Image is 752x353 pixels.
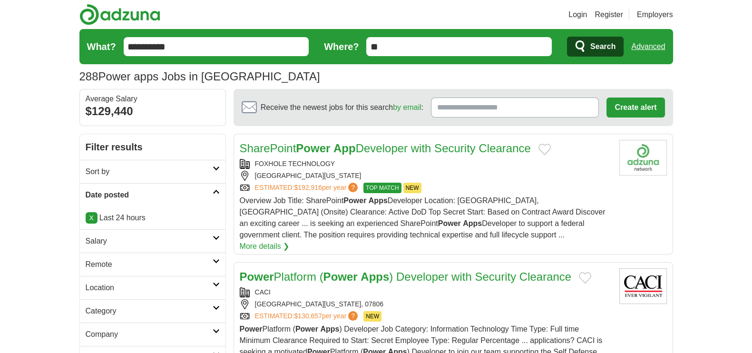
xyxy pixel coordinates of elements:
img: Adzuna logo [79,4,160,25]
strong: Power [240,270,274,283]
div: [GEOGRAPHIC_DATA][US_STATE], 07806 [240,299,612,309]
h2: Category [86,305,213,317]
a: Date posted [80,183,225,206]
img: CACI International logo [619,268,667,304]
a: Sort by [80,160,225,183]
strong: Power [323,270,358,283]
a: Salary [80,229,225,253]
img: Company logo [619,140,667,176]
h2: Remote [86,259,213,270]
a: Advanced [631,37,665,56]
h2: Filter results [80,134,225,160]
button: Create alert [606,98,664,118]
span: Search [590,37,615,56]
a: by email [393,103,421,111]
a: Employers [637,9,673,20]
button: Search [567,37,624,57]
strong: Power [240,325,263,333]
div: [GEOGRAPHIC_DATA][US_STATE] [240,171,612,181]
a: PowerPlatform (Power Apps) Developer with Security Clearance [240,270,572,283]
h2: Company [86,329,213,340]
span: Overview Job Title: SharePoint Developer Location: [GEOGRAPHIC_DATA], [GEOGRAPHIC_DATA] (Onsite) ... [240,196,606,239]
strong: Apps [463,219,482,227]
span: $192,916 [294,184,322,191]
strong: Power [343,196,366,205]
h2: Salary [86,235,213,247]
button: Add to favorite jobs [538,144,551,155]
span: TOP MATCH [363,183,401,193]
span: ? [348,183,358,192]
div: $129,440 [86,103,220,120]
span: NEW [403,183,421,193]
label: What? [87,39,116,54]
h2: Sort by [86,166,213,177]
h1: Power apps Jobs in [GEOGRAPHIC_DATA] [79,70,320,83]
a: ESTIMATED:$192,916per year? [255,183,360,193]
p: Last 24 hours [86,212,220,224]
a: SharePointPower AppDeveloper with Security Clearance [240,142,531,155]
strong: Power [295,325,318,333]
span: Receive the newest jobs for this search : [261,102,423,113]
span: ? [348,311,358,321]
strong: Apps [320,325,339,333]
a: Login [568,9,587,20]
a: Category [80,299,225,323]
h2: Location [86,282,213,294]
a: Remote [80,253,225,276]
a: Company [80,323,225,346]
a: More details ❯ [240,241,290,252]
a: CACI [255,288,271,296]
a: Register [595,9,623,20]
label: Where? [324,39,359,54]
span: $130,657 [294,312,322,320]
button: Add to favorite jobs [579,272,591,284]
div: FOXHOLE TECHNOLOGY [240,159,612,169]
strong: Apps [361,270,389,283]
strong: Apps [369,196,388,205]
strong: App [333,142,356,155]
span: NEW [363,311,381,322]
strong: Power [438,219,461,227]
span: 288 [79,68,98,85]
a: ESTIMATED:$130,657per year? [255,311,360,322]
div: Average Salary [86,95,220,103]
a: Location [80,276,225,299]
a: X [86,212,98,224]
strong: Power [296,142,330,155]
h2: Date posted [86,189,213,201]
